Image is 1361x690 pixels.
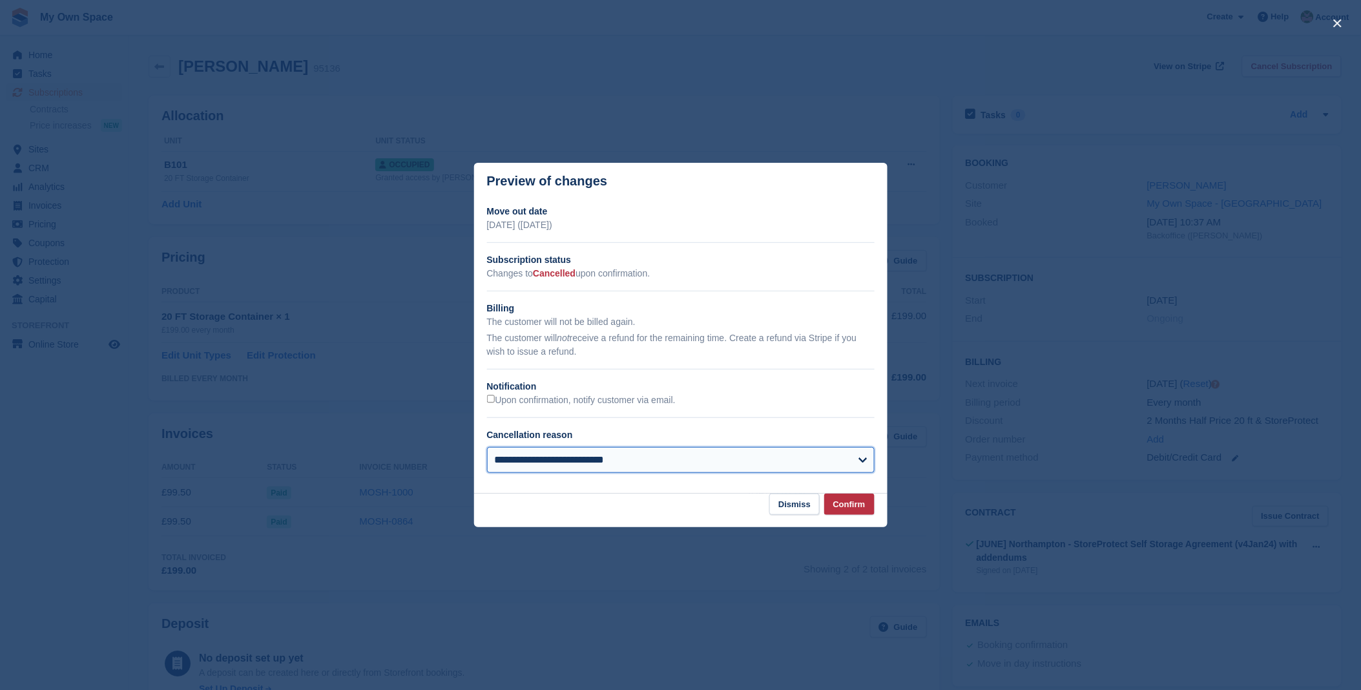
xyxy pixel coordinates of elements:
[487,430,573,440] label: Cancellation reason
[824,494,875,515] button: Confirm
[487,395,495,403] input: Upon confirmation, notify customer via email.
[557,333,569,343] em: not
[487,205,875,218] h2: Move out date
[487,395,676,406] label: Upon confirmation, notify customer via email.
[487,315,875,329] p: The customer will not be billed again.
[487,218,875,232] p: [DATE] ([DATE])
[533,268,576,278] span: Cancelled
[769,494,820,515] button: Dismiss
[487,267,875,280] p: Changes to upon confirmation.
[1327,13,1348,34] button: close
[487,174,608,189] p: Preview of changes
[487,253,875,267] h2: Subscription status
[487,302,875,315] h2: Billing
[487,380,875,393] h2: Notification
[487,331,875,359] p: The customer will receive a refund for the remaining time. Create a refund via Stripe if you wish...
